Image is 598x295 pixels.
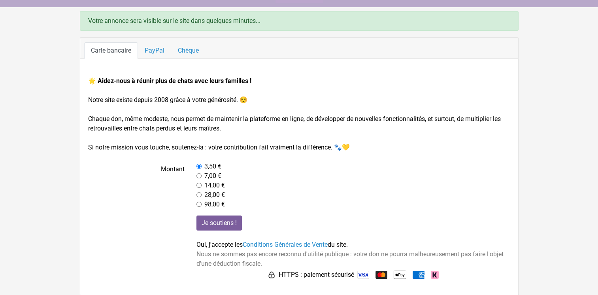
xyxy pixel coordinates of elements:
img: Klarna [431,271,439,279]
a: PayPal [138,42,171,59]
strong: 🌟 Aidez-nous à réunir plus de chats avec leurs familles ! [88,77,251,85]
label: 7,00 € [204,171,221,181]
img: Apple Pay [394,269,406,281]
label: 98,00 € [204,200,225,209]
span: Oui, j'accepte les du site. [196,241,348,248]
img: HTTPS : paiement sécurisé [268,271,275,279]
span: Nous ne sommes pas encore reconnu d'utilité publique : votre don ne pourra malheureusement pas fa... [196,250,504,267]
a: Chèque [171,42,206,59]
form: Notre site existe depuis 2008 grâce à votre générosité. ☺️ Chaque don, même modeste, nous permet ... [88,76,510,281]
img: Visa [357,271,369,279]
a: Carte bancaire [84,42,138,59]
span: HTTPS : paiement sécurisé [279,270,354,280]
label: 28,00 € [204,190,225,200]
div: Votre annonce sera visible sur le site dans quelques minutes... [80,11,519,31]
img: American Express [413,271,424,279]
a: Conditions Générales de Vente [243,241,328,248]
label: 14,00 € [204,181,225,190]
label: Montant [82,162,191,209]
input: Je soutiens ! [196,216,242,231]
img: Mastercard [375,271,387,279]
label: 3,50 € [204,162,221,171]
